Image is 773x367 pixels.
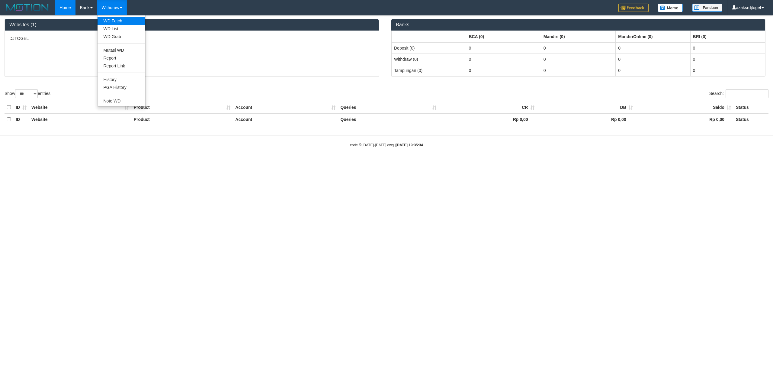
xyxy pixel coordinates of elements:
p: DJTOGEL [9,35,374,41]
th: Rp 0,00 [439,113,537,125]
th: Group: activate to sort column ascending [466,31,541,42]
td: 0 [690,42,765,54]
a: Report Link [98,62,145,70]
th: Website [29,102,131,113]
h3: Websites (1) [9,22,374,28]
td: 0 [541,65,615,76]
img: panduan.png [692,4,722,12]
th: Product [131,102,233,113]
img: Button%20Memo.svg [658,4,683,12]
select: Showentries [15,89,38,98]
input: Search: [726,89,768,98]
th: CR [439,102,537,113]
th: Group: activate to sort column ascending [392,31,466,42]
a: WD List [98,25,145,33]
th: ID [13,113,29,125]
th: Group: activate to sort column ascending [616,31,690,42]
td: 0 [541,42,615,54]
img: MOTION_logo.png [5,3,50,12]
th: Group: activate to sort column ascending [690,31,765,42]
label: Search: [709,89,768,98]
td: 0 [466,65,541,76]
th: Status [733,113,768,125]
a: Report [98,54,145,62]
label: Show entries [5,89,50,98]
a: History [98,76,145,83]
a: WD Grab [98,33,145,41]
td: 0 [690,65,765,76]
th: Queries [338,113,439,125]
a: Note WD [98,97,145,105]
a: Mutasi WD [98,46,145,54]
td: 0 [541,54,615,65]
a: PGA History [98,83,145,91]
th: Website [29,113,131,125]
td: 0 [616,54,690,65]
td: Tampungan (0) [392,65,466,76]
th: Product [131,113,233,125]
th: Account [233,102,338,113]
a: WD Fetch [98,17,145,25]
th: Queries [338,102,439,113]
strong: [DATE] 19:35:34 [396,143,423,147]
td: 0 [616,42,690,54]
th: Rp 0,00 [635,113,733,125]
td: Withdraw (0) [392,54,466,65]
th: Group: activate to sort column ascending [541,31,615,42]
td: 0 [466,54,541,65]
td: 0 [616,65,690,76]
th: Rp 0,00 [537,113,635,125]
th: ID [13,102,29,113]
h3: Banks [396,22,761,28]
th: Status [733,102,768,113]
small: code © [DATE]-[DATE] dwg | [350,143,423,147]
td: Deposit (0) [392,42,466,54]
td: 0 [690,54,765,65]
th: Account [233,113,338,125]
th: Saldo [635,102,733,113]
img: Feedback.jpg [618,4,649,12]
th: DB [537,102,635,113]
td: 0 [466,42,541,54]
